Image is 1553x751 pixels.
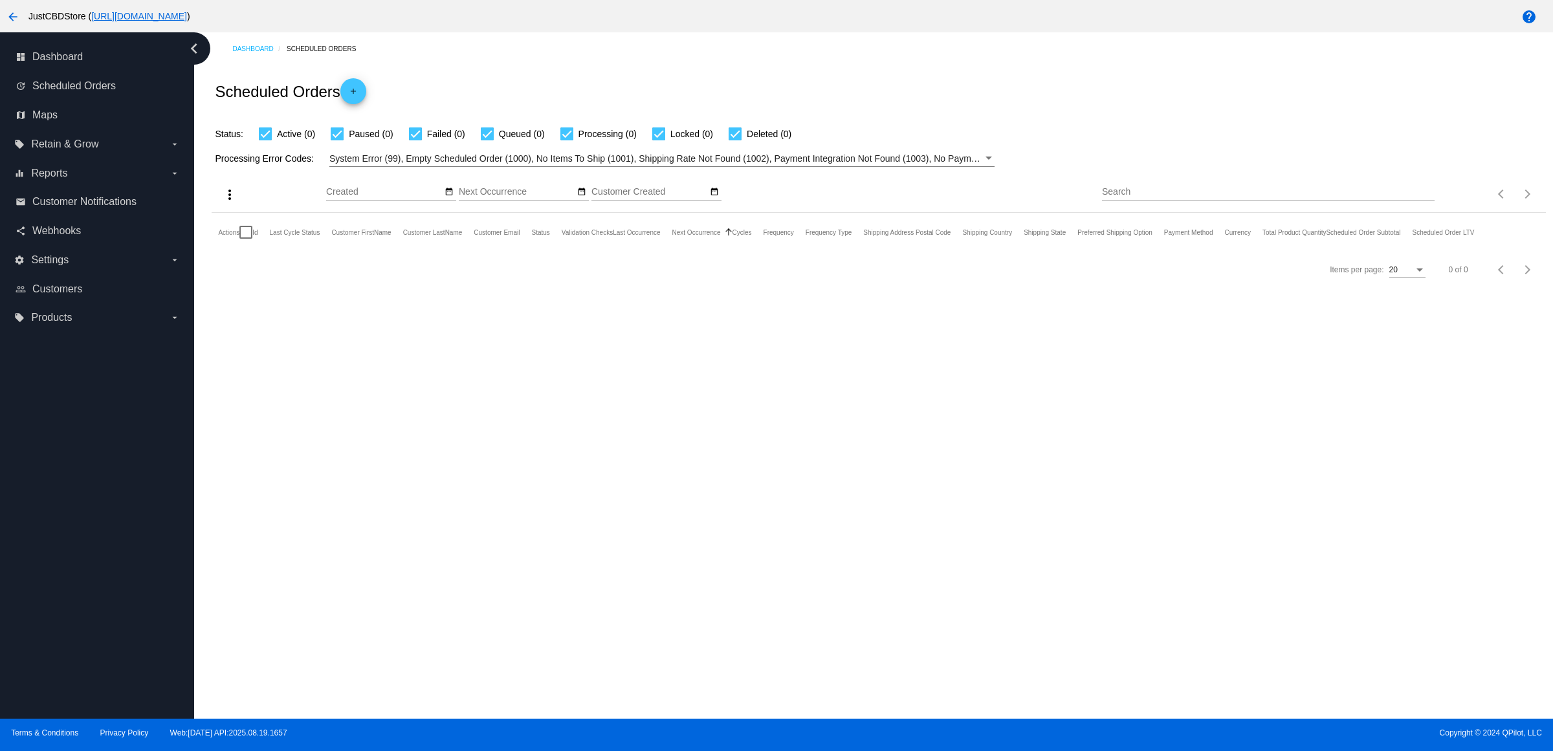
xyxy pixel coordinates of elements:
i: equalizer [14,168,25,179]
a: update Scheduled Orders [16,76,180,96]
button: Next page [1515,257,1541,283]
span: Failed (0) [427,126,465,142]
i: email [16,197,26,207]
i: arrow_drop_down [170,139,180,149]
span: Webhooks [32,225,81,237]
button: Change sorting for Subtotal [1326,228,1400,236]
mat-header-cell: Actions [218,213,239,252]
span: Active (0) [277,126,315,142]
a: Web:[DATE] API:2025.08.19.1657 [170,728,287,737]
button: Change sorting for Frequency [764,228,794,236]
button: Change sorting for LifetimeValue [1413,228,1475,236]
span: Customers [32,283,82,295]
i: arrow_drop_down [170,168,180,179]
mat-header-cell: Validation Checks [562,213,613,252]
i: local_offer [14,139,25,149]
input: Search [1102,187,1435,197]
div: Items per page: [1330,265,1383,274]
input: Next Occurrence [459,187,575,197]
span: Deleted (0) [747,126,791,142]
i: chevron_left [184,38,204,59]
i: share [16,226,26,236]
a: share Webhooks [16,221,180,241]
a: people_outline Customers [16,279,180,299]
button: Change sorting for Status [531,228,549,236]
button: Change sorting for PaymentMethod.Type [1164,228,1213,236]
span: Dashboard [32,51,83,63]
a: map Maps [16,105,180,125]
button: Change sorting for ShippingPostcode [863,228,951,236]
i: arrow_drop_down [170,312,180,323]
span: Processing (0) [578,126,637,142]
span: Processing Error Codes: [215,153,314,164]
mat-icon: more_vert [222,187,237,202]
a: dashboard Dashboard [16,47,180,67]
span: Status: [215,129,243,139]
div: 0 of 0 [1449,265,1468,274]
button: Change sorting for LastOccurrenceUtc [613,228,660,236]
a: Privacy Policy [100,728,149,737]
span: Locked (0) [670,126,713,142]
a: Scheduled Orders [287,39,368,59]
button: Change sorting for NextOccurrenceUtc [672,228,721,236]
mat-icon: date_range [577,187,586,197]
button: Change sorting for PreferredShippingOption [1077,228,1152,236]
input: Customer Created [591,187,708,197]
a: Terms & Conditions [11,728,78,737]
button: Change sorting for LastProcessingCycleId [270,228,320,236]
span: Retain & Grow [31,138,98,150]
a: Dashboard [232,39,287,59]
span: Scheduled Orders [32,80,116,92]
button: Change sorting for Cycles [732,228,752,236]
i: settings [14,255,25,265]
mat-icon: date_range [445,187,454,197]
button: Next page [1515,181,1541,207]
button: Change sorting for CustomerEmail [474,228,520,236]
button: Change sorting for ShippingState [1024,228,1066,236]
span: Settings [31,254,69,266]
button: Previous page [1489,257,1515,283]
i: arrow_drop_down [170,255,180,265]
button: Change sorting for ShippingCountry [962,228,1012,236]
span: JustCBDStore ( ) [28,11,190,21]
mat-icon: date_range [710,187,719,197]
span: 20 [1389,265,1398,274]
h2: Scheduled Orders [215,78,366,104]
i: dashboard [16,52,26,62]
i: map [16,110,26,120]
mat-select: Items per page: [1389,266,1426,275]
mat-icon: arrow_back [5,9,21,25]
span: Queued (0) [499,126,545,142]
span: Copyright © 2024 QPilot, LLC [788,728,1542,737]
button: Change sorting for CustomerLastName [403,228,463,236]
i: people_outline [16,284,26,294]
a: [URL][DOMAIN_NAME] [91,11,187,21]
i: update [16,81,26,91]
input: Created [326,187,443,197]
mat-icon: help [1521,9,1537,25]
mat-header-cell: Total Product Quantity [1262,213,1326,252]
button: Change sorting for CurrencyIso [1224,228,1251,236]
mat-icon: add [346,87,361,102]
i: local_offer [14,312,25,323]
span: Maps [32,109,58,121]
button: Change sorting for CustomerFirstName [331,228,391,236]
a: email Customer Notifications [16,191,180,212]
span: Customer Notifications [32,196,137,208]
span: Reports [31,168,67,179]
button: Change sorting for FrequencyType [806,228,852,236]
mat-select: Filter by Processing Error Codes [329,151,995,167]
button: Change sorting for Id [252,228,258,236]
span: Paused (0) [349,126,393,142]
span: Products [31,312,72,323]
button: Previous page [1489,181,1515,207]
